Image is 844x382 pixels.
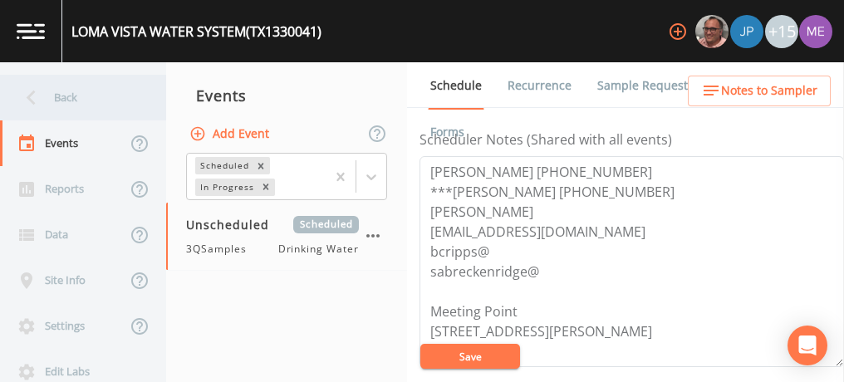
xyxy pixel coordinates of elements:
label: Scheduler Notes (Shared with all events) [420,130,672,149]
img: 41241ef155101aa6d92a04480b0d0000 [730,15,763,48]
div: In Progress [195,179,257,196]
span: Scheduled [293,216,359,233]
a: UnscheduledScheduled3QSamplesDrinking Water [166,203,407,271]
span: Drinking Water [278,242,359,257]
span: Notes to Sampler [721,81,817,101]
div: Remove Scheduled [252,157,270,174]
button: Save [420,344,520,369]
div: Events [166,75,407,116]
a: Forms [428,109,467,155]
div: Remove In Progress [257,179,275,196]
div: Mike Franklin [694,15,729,48]
span: 3QSamples [186,242,257,257]
img: d4d65db7c401dd99d63b7ad86343d265 [799,15,832,48]
a: COC Details [717,62,788,109]
a: Recurrence [505,62,574,109]
textarea: [PERSON_NAME] [PHONE_NUMBER] ***[PERSON_NAME] [PHONE_NUMBER] [PERSON_NAME] [EMAIL_ADDRESS][DOMAIN... [420,156,844,367]
img: logo [17,23,45,39]
img: e2d790fa78825a4bb76dcb6ab311d44c [695,15,729,48]
button: Add Event [186,119,276,149]
div: Joshua gere Paul [729,15,764,48]
button: Notes to Sampler [688,76,831,106]
a: Schedule [428,62,484,110]
div: Scheduled [195,157,252,174]
a: Sample Requests [595,62,696,109]
div: LOMA VISTA WATER SYSTEM (TX1330041) [71,22,321,42]
div: Open Intercom Messenger [788,326,827,365]
span: Unscheduled [186,216,281,233]
div: +15 [765,15,798,48]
